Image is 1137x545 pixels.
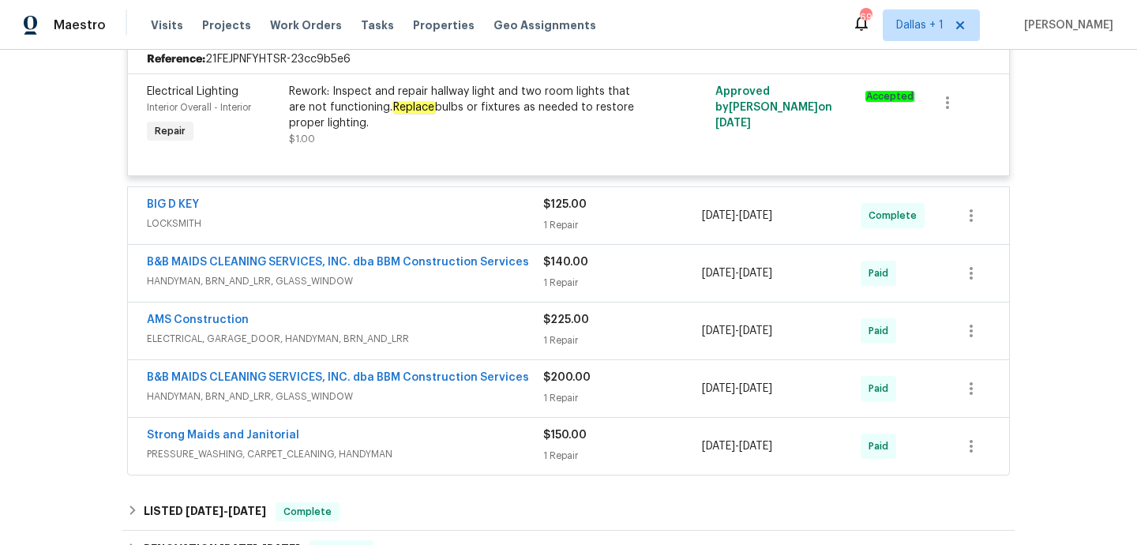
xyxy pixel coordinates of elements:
[739,383,772,394] span: [DATE]
[543,430,587,441] span: $150.00
[151,17,183,33] span: Visits
[896,17,944,33] span: Dallas + 1
[543,257,588,268] span: $140.00
[228,506,266,517] span: [DATE]
[715,118,751,129] span: [DATE]
[1018,17,1113,33] span: [PERSON_NAME]
[739,441,772,452] span: [DATE]
[147,103,251,112] span: Interior Overall - Interior
[702,265,772,281] span: -
[702,268,735,279] span: [DATE]
[860,9,871,25] div: 69
[147,331,543,347] span: ELECTRICAL, GARAGE_DOOR, HANDYMAN, BRN_AND_LRR
[147,257,529,268] a: B&B MAIDS CLEANING SERVICES, INC. dba BBM Construction Services
[702,325,735,336] span: [DATE]
[739,210,772,221] span: [DATE]
[148,123,192,139] span: Repair
[147,86,238,97] span: Electrical Lighting
[186,506,223,517] span: [DATE]
[869,265,895,281] span: Paid
[361,20,394,31] span: Tasks
[147,199,199,210] a: BIG D KEY
[128,45,1009,73] div: 21FEJPNFYHTSR-23cc9b5e6
[869,323,895,339] span: Paid
[543,390,702,406] div: 1 Repair
[122,493,1015,531] div: LISTED [DATE]-[DATE]Complete
[147,372,529,383] a: B&B MAIDS CLEANING SERVICES, INC. dba BBM Construction Services
[186,506,266,517] span: -
[715,86,832,129] span: Approved by [PERSON_NAME] on
[739,325,772,336] span: [DATE]
[202,17,251,33] span: Projects
[270,17,342,33] span: Work Orders
[289,84,635,131] div: Rework: Inspect and repair hallway light and two room lights that are not functioning. bulbs or f...
[147,314,249,325] a: AMS Construction
[865,91,914,102] em: Accepted
[144,502,266,521] h6: LISTED
[702,210,735,221] span: [DATE]
[869,438,895,454] span: Paid
[277,504,338,520] span: Complete
[147,446,543,462] span: PRESSURE_WASHING, CARPET_CLEANING, HANDYMAN
[543,275,702,291] div: 1 Repair
[702,323,772,339] span: -
[869,208,923,224] span: Complete
[147,273,543,289] span: HANDYMAN, BRN_AND_LRR, GLASS_WINDOW
[289,134,315,144] span: $1.00
[147,389,543,404] span: HANDYMAN, BRN_AND_LRR, GLASS_WINDOW
[543,372,591,383] span: $200.00
[702,438,772,454] span: -
[543,314,589,325] span: $225.00
[702,383,735,394] span: [DATE]
[147,430,299,441] a: Strong Maids and Janitorial
[147,216,543,231] span: LOCKSMITH
[392,101,435,114] em: Replace
[413,17,475,33] span: Properties
[702,381,772,397] span: -
[543,448,702,464] div: 1 Repair
[493,17,596,33] span: Geo Assignments
[869,381,895,397] span: Paid
[147,51,205,67] b: Reference:
[739,268,772,279] span: [DATE]
[702,441,735,452] span: [DATE]
[543,217,702,233] div: 1 Repair
[543,333,702,348] div: 1 Repair
[702,208,772,224] span: -
[54,17,106,33] span: Maestro
[543,199,587,210] span: $125.00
